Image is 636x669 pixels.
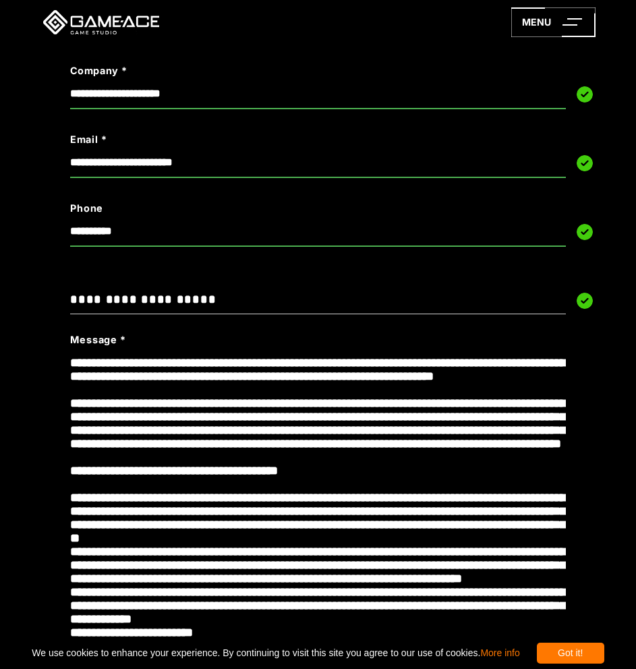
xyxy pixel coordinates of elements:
[70,132,467,147] label: Email *
[70,201,467,216] label: Phone
[537,643,604,664] div: Got it!
[32,643,519,664] span: We use cookies to enhance your experience. By continuing to visit this site you agree to our use ...
[480,647,519,658] a: More info
[70,63,467,78] label: Company *
[70,332,125,347] label: Message *
[511,7,596,37] a: menu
